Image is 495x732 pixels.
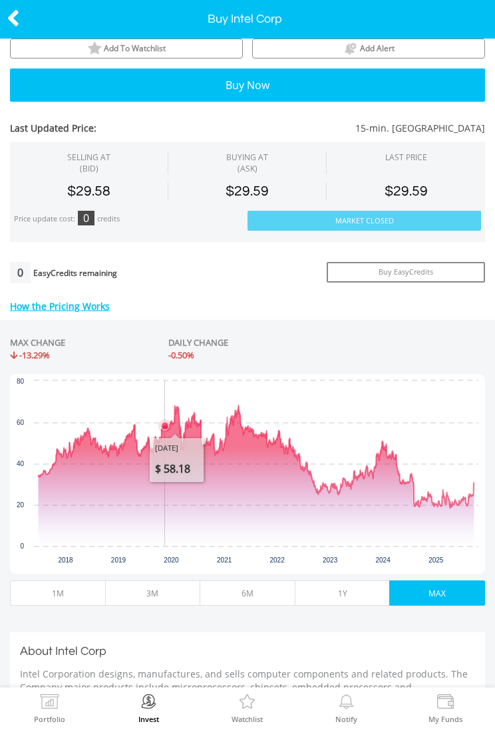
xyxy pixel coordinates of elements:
[104,43,166,54] span: Add To Watchlist
[10,336,65,349] div: MAX CHANGE
[232,694,263,723] a: Watchlist
[164,556,179,564] text: 2020
[10,122,208,135] span: Last Updated Price:
[20,642,475,661] h3: About Intel Corp
[208,122,486,135] span: 15-min. [GEOGRAPHIC_DATA]
[20,668,475,707] p: Intel Corporation designs, manufactures, and sells computer components and related products. The ...
[97,214,120,224] div: credits
[138,694,159,723] a: Invest
[247,211,481,231] button: Market Closed
[428,556,444,564] text: 2025
[20,543,24,550] text: 0
[67,152,110,174] div: SELLING AT
[336,694,357,713] img: View Notifications
[252,39,485,59] button: price alerts bell Add Alert
[323,556,338,564] text: 2023
[78,211,94,225] div: 0
[10,374,485,574] svg: Interactive chart
[428,694,462,723] a: My Funds
[33,269,117,280] div: EasyCredits remaining
[17,378,25,385] text: 80
[67,163,110,174] span: (BID)
[335,694,357,723] a: Notify
[226,152,268,174] span: BUYING AT
[360,43,395,54] span: Add Alert
[138,715,159,723] label: Invest
[237,694,257,713] img: Watchlist
[385,184,428,198] span: $29.59
[168,349,194,361] span: -0.50%
[10,68,485,102] button: Buy Now
[10,262,31,283] div: 0
[87,41,102,56] img: watchlist
[200,580,295,606] button: 6M
[327,262,485,283] a: Buy EasyCredits
[105,580,201,606] button: 3M
[17,419,25,426] text: 60
[217,556,232,564] text: 2021
[389,580,485,606] button: MAX
[270,556,285,564] text: 2022
[343,41,358,56] img: price alerts bell
[138,694,159,713] img: Invest Now
[67,184,110,198] span: $29.58
[34,715,65,723] label: Portfolio
[17,501,25,509] text: 20
[226,163,268,174] span: (ASK)
[39,694,60,713] img: View Portfolio
[111,556,126,564] text: 2019
[34,694,65,723] a: Portfolio
[168,336,406,349] div: DAILY CHANGE
[232,715,263,723] label: Watchlist
[17,460,25,467] text: 40
[335,715,357,723] label: Notify
[10,374,485,574] div: Chart. Highcharts interactive chart.
[14,214,75,224] div: Price update cost:
[226,184,269,198] span: $29.59
[10,300,110,312] a: How the Pricing Works
[10,580,106,606] button: 1M
[385,152,427,163] div: LAST PRICE
[428,715,462,723] label: My Funds
[375,556,391,564] text: 2024
[19,349,50,361] span: -13.29%
[10,39,243,59] button: watchlist Add To Watchlist
[295,580,391,606] button: 1Y
[435,694,456,713] img: View Funds
[58,556,73,564] text: 2018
